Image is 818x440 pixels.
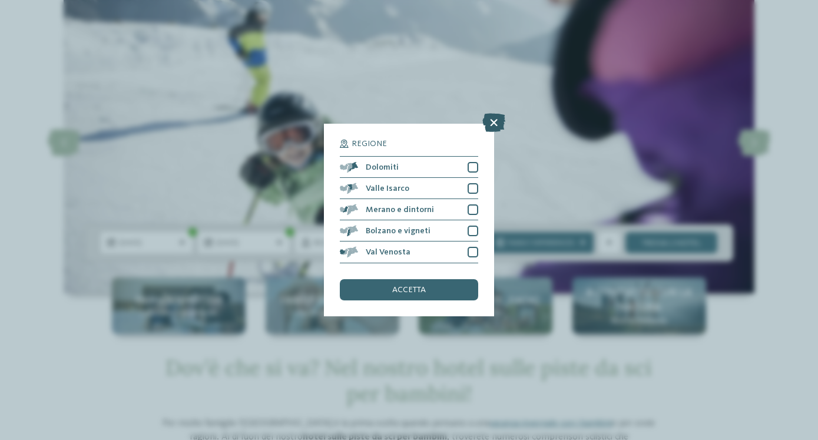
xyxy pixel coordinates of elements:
[366,206,434,214] span: Merano e dintorni
[366,163,399,171] span: Dolomiti
[366,227,430,235] span: Bolzano e vigneti
[392,286,426,294] span: accetta
[352,140,387,148] span: Regione
[366,184,409,193] span: Valle Isarco
[366,248,410,256] span: Val Venosta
